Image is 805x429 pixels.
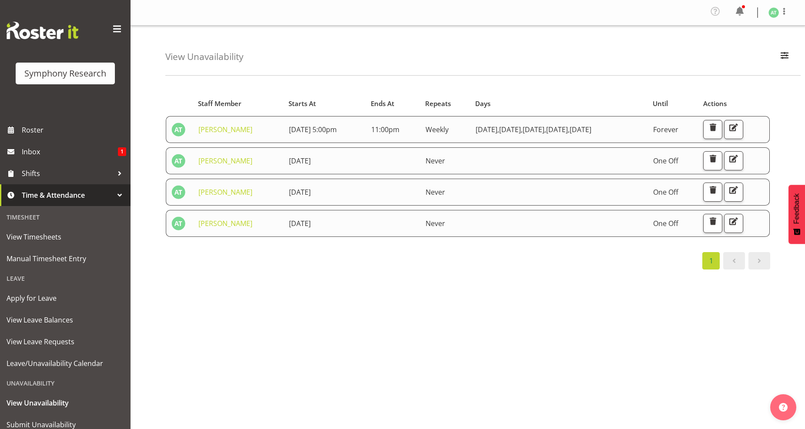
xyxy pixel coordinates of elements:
[7,396,124,409] span: View Unavailability
[7,292,124,305] span: Apply for Leave
[703,99,765,109] div: Actions
[2,374,128,392] div: Unavailability
[475,99,643,109] div: Days
[22,123,126,136] span: Roster
[703,214,722,233] button: Delete Unavailability
[703,120,722,139] button: Delete Unavailability
[198,156,252,166] a: [PERSON_NAME]
[7,22,78,39] img: Rosterit website logo
[2,248,128,269] a: Manual Timesheet Entry
[2,331,128,353] a: View Leave Requests
[546,125,570,134] span: [DATE]
[2,208,128,226] div: Timesheet
[653,156,678,166] span: One Off
[724,151,743,170] button: Edit Unavailability
[7,313,124,326] span: View Leave Balances
[793,193,801,224] span: Feedback
[653,219,678,228] span: One Off
[497,125,499,134] span: ,
[198,187,252,197] a: [PERSON_NAME]
[289,219,311,228] span: [DATE]
[7,230,124,243] span: View Timesheets
[653,187,678,197] span: One Off
[165,52,243,62] h4: View Unavailability
[7,335,124,348] span: View Leave Requests
[426,187,445,197] span: Never
[426,219,445,228] span: Never
[703,183,722,202] button: Delete Unavailability
[724,214,743,233] button: Edit Unavailability
[171,185,185,199] img: angela-tunnicliffe1838.jpg
[7,252,124,265] span: Manual Timesheet Entry
[22,167,113,180] span: Shifts
[289,156,311,166] span: [DATE]
[476,125,499,134] span: [DATE]
[7,357,124,370] span: Leave/Unavailability Calendar
[724,183,743,202] button: Edit Unavailability
[544,125,546,134] span: ,
[371,125,399,134] span: 11:00pm
[289,187,311,197] span: [DATE]
[2,226,128,248] a: View Timesheets
[425,99,465,109] div: Repeats
[724,120,743,139] button: Edit Unavailability
[22,145,118,158] span: Inbox
[288,99,361,109] div: Starts At
[118,147,126,156] span: 1
[426,156,445,166] span: Never
[198,125,252,134] a: [PERSON_NAME]
[24,67,106,80] div: Symphony Research
[570,125,591,134] span: [DATE]
[2,353,128,374] a: Leave/Unavailability Calendar
[171,216,185,230] img: angela-tunnicliffe1838.jpg
[2,269,128,287] div: Leave
[775,47,794,67] button: Filter Employees
[371,99,415,109] div: Ends At
[2,392,128,414] a: View Unavailability
[171,123,185,136] img: angela-tunnicliffe1838.jpg
[289,125,337,134] span: [DATE] 5:00pm
[22,189,113,202] span: Time & Attendance
[703,151,722,170] button: Delete Unavailability
[198,219,252,228] a: [PERSON_NAME]
[779,403,788,412] img: help-xxl-2.png
[171,154,185,168] img: angela-tunnicliffe1838.jpg
[788,185,805,244] button: Feedback - Show survey
[198,99,278,109] div: Staff Member
[768,7,779,18] img: angela-tunnicliffe1838.jpg
[568,125,570,134] span: ,
[499,125,523,134] span: [DATE]
[426,125,449,134] span: Weekly
[2,309,128,331] a: View Leave Balances
[2,287,128,309] a: Apply for Leave
[653,125,678,134] span: Forever
[521,125,523,134] span: ,
[653,99,693,109] div: Until
[523,125,546,134] span: [DATE]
